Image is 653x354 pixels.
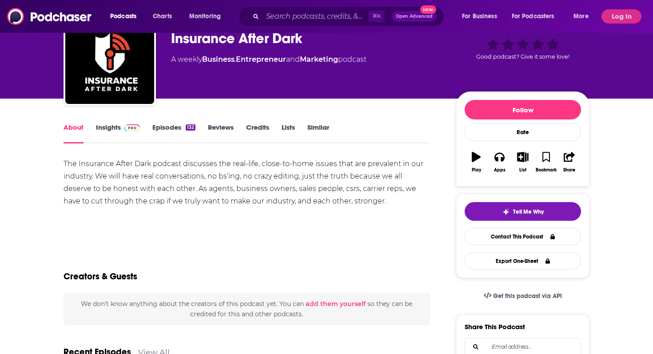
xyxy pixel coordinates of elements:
[472,167,481,173] div: Play
[282,123,295,143] a: Lists
[186,124,195,131] div: 132
[512,10,554,23] span: For Podcasters
[152,123,195,143] a: Episodes132
[601,9,641,24] button: Log In
[307,123,329,143] a: Similar
[263,9,368,24] input: Search podcasts, credits, & more...
[396,14,433,19] span: Open Advanced
[465,100,581,119] button: Follow
[65,15,154,104] img: Insurance After Dark
[368,11,385,22] span: ⌘ K
[235,55,236,64] span: ,
[236,55,286,64] a: Entrepreneur
[306,300,366,307] button: add them yourself
[465,228,581,245] a: Contact This Podcast
[511,146,534,178] button: List
[153,10,172,23] span: Charts
[477,285,569,307] a: Get this podcast via API
[567,9,600,24] button: open menu
[64,158,430,207] div: The Insurance After Dark podcast discusses the real-life, close-to-home issues that are prevalent...
[563,167,575,173] div: Share
[502,208,510,215] img: tell me why sparkle
[64,123,84,143] a: About
[493,292,562,300] span: Get this podcast via API
[513,208,544,215] span: Tell Me Why
[465,252,581,270] button: Export One-Sheet
[462,10,497,23] span: For Business
[247,6,453,27] div: Search podcasts, credits, & more...
[171,54,366,65] div: A weekly podcast
[183,9,232,24] button: open menu
[110,10,136,23] span: Podcasts
[124,124,140,131] img: Podchaser Pro
[536,167,557,173] div: Bookmark
[81,300,412,318] span: We don't know anything about the creators of this podcast yet . You can so they can be credited f...
[465,146,488,178] button: Play
[488,146,511,178] button: Apps
[465,322,525,331] h3: Share This Podcast
[465,202,581,221] button: tell me why sparkleTell Me Why
[246,123,269,143] a: Credits
[300,55,338,64] a: Marketing
[573,10,589,23] span: More
[476,53,569,60] span: Good podcast? Give it some love!
[456,21,589,76] div: Good podcast? Give it some love!
[558,146,581,178] button: Share
[456,9,508,24] button: open menu
[96,123,140,143] a: InsightsPodchaser Pro
[392,11,437,22] button: Open AdvancedNew
[506,9,567,24] button: open menu
[465,123,581,141] div: Rate
[7,8,92,25] img: Podchaser - Follow, Share and Rate Podcasts
[420,5,436,14] span: New
[202,55,235,64] a: Business
[64,271,137,282] h2: Creators & Guests
[147,9,177,24] a: Charts
[189,10,221,23] span: Monitoring
[519,167,526,173] div: List
[534,146,557,178] button: Bookmark
[286,55,300,64] span: and
[208,123,234,143] a: Reviews
[104,9,148,24] button: open menu
[494,167,506,173] div: Apps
